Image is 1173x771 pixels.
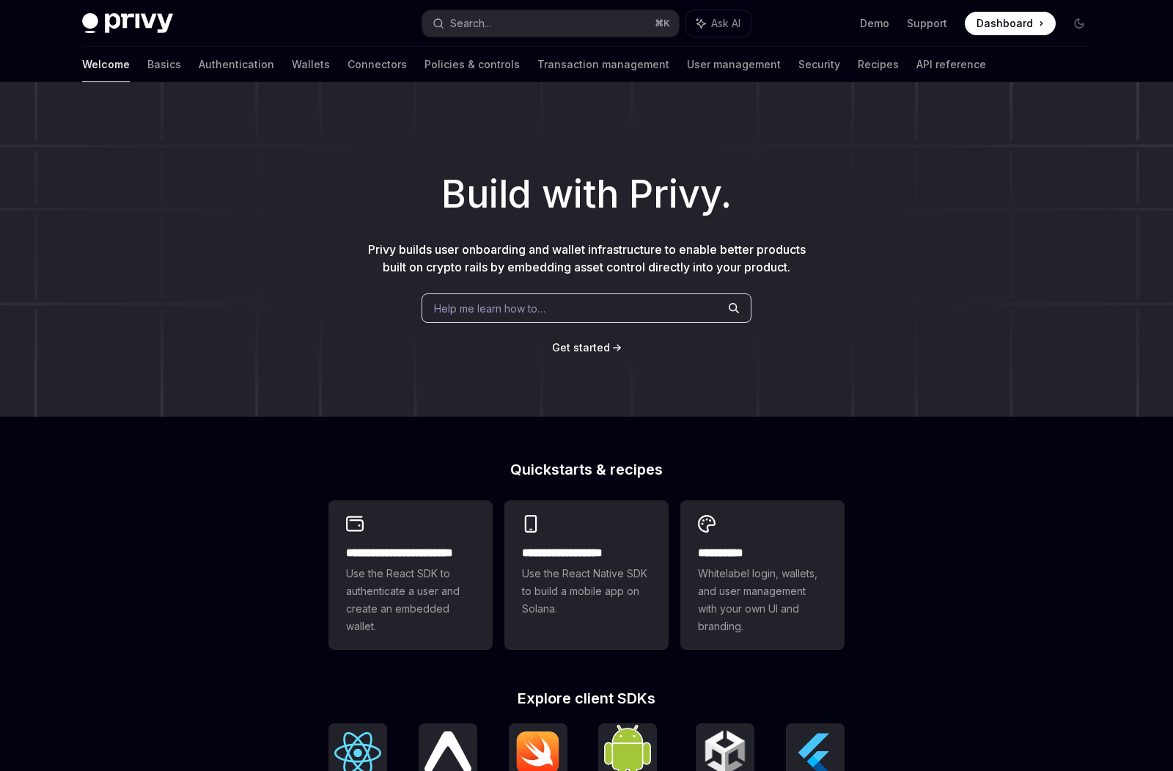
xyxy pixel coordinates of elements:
[860,16,889,31] a: Demo
[977,16,1033,31] span: Dashboard
[711,16,740,31] span: Ask AI
[82,13,173,34] img: dark logo
[328,691,845,706] h2: Explore client SDKs
[687,47,781,82] a: User management
[1067,12,1091,35] button: Toggle dark mode
[698,565,827,635] span: Whitelabel login, wallets, and user management with your own UI and branding.
[424,47,520,82] a: Policies & controls
[450,15,491,32] div: Search...
[798,47,840,82] a: Security
[916,47,986,82] a: API reference
[907,16,947,31] a: Support
[686,10,751,37] button: Ask AI
[965,12,1056,35] a: Dashboard
[552,341,610,354] span: Get started
[147,47,181,82] a: Basics
[368,242,806,274] span: Privy builds user onboarding and wallet infrastructure to enable better products built on crypto ...
[348,47,407,82] a: Connectors
[82,47,130,82] a: Welcome
[328,462,845,477] h2: Quickstarts & recipes
[537,47,669,82] a: Transaction management
[858,47,899,82] a: Recipes
[504,500,669,650] a: **** **** **** ***Use the React Native SDK to build a mobile app on Solana.
[292,47,330,82] a: Wallets
[680,500,845,650] a: **** *****Whitelabel login, wallets, and user management with your own UI and branding.
[434,301,545,316] span: Help me learn how to…
[422,10,679,37] button: Search...⌘K
[346,565,475,635] span: Use the React SDK to authenticate a user and create an embedded wallet.
[23,166,1150,223] h1: Build with Privy.
[522,565,651,618] span: Use the React Native SDK to build a mobile app on Solana.
[199,47,274,82] a: Authentication
[655,18,670,29] span: ⌘ K
[552,340,610,355] a: Get started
